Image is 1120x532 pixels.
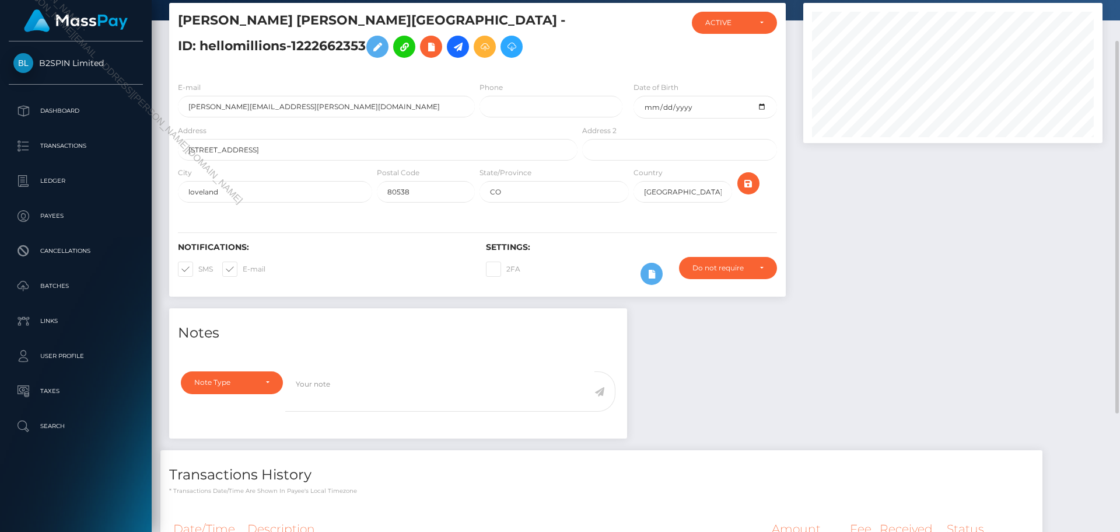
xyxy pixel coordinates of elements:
[582,126,617,136] label: Address 2
[24,9,128,32] img: MassPay Logo
[13,383,138,400] p: Taxes
[13,137,138,155] p: Transactions
[9,307,143,336] a: Links
[705,18,750,27] div: ACTIVE
[447,36,469,58] a: Initiate Payout
[9,412,143,441] a: Search
[9,201,143,231] a: Payees
[13,172,138,190] p: Ledger
[222,262,265,277] label: E-mail
[13,102,138,120] p: Dashboard
[178,82,201,93] label: E-mail
[178,12,571,64] h5: [PERSON_NAME] [PERSON_NAME][GEOGRAPHIC_DATA] - ID: hellomillions-1222662353
[480,82,503,93] label: Phone
[13,242,138,260] p: Cancellations
[13,207,138,225] p: Payees
[9,58,143,68] span: B2SPIN Limited
[178,126,206,136] label: Address
[13,418,138,435] p: Search
[9,342,143,371] a: User Profile
[194,378,256,387] div: Note Type
[9,96,143,126] a: Dashboard
[181,371,283,394] button: Note Type
[169,486,1034,495] p: * Transactions date/time are shown in payee's local timezone
[9,131,143,161] a: Transactions
[679,257,777,279] button: Do not require
[13,312,138,330] p: Links
[480,168,531,178] label: State/Province
[9,166,143,196] a: Ledger
[13,347,138,365] p: User Profile
[9,377,143,406] a: Taxes
[9,237,143,266] a: Cancellations
[692,12,777,34] button: ACTIVE
[178,323,618,343] h4: Notes
[486,262,520,277] label: 2FA
[633,168,663,178] label: Country
[9,272,143,301] a: Batches
[169,465,1034,485] h4: Transactions History
[633,82,678,93] label: Date of Birth
[377,168,419,178] label: Postal Code
[178,168,192,178] label: City
[178,242,468,252] h6: Notifications:
[13,277,138,295] p: Batches
[13,53,33,73] img: B2SPIN Limited
[486,242,776,252] h6: Settings:
[692,263,750,273] div: Do not require
[178,262,213,277] label: SMS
